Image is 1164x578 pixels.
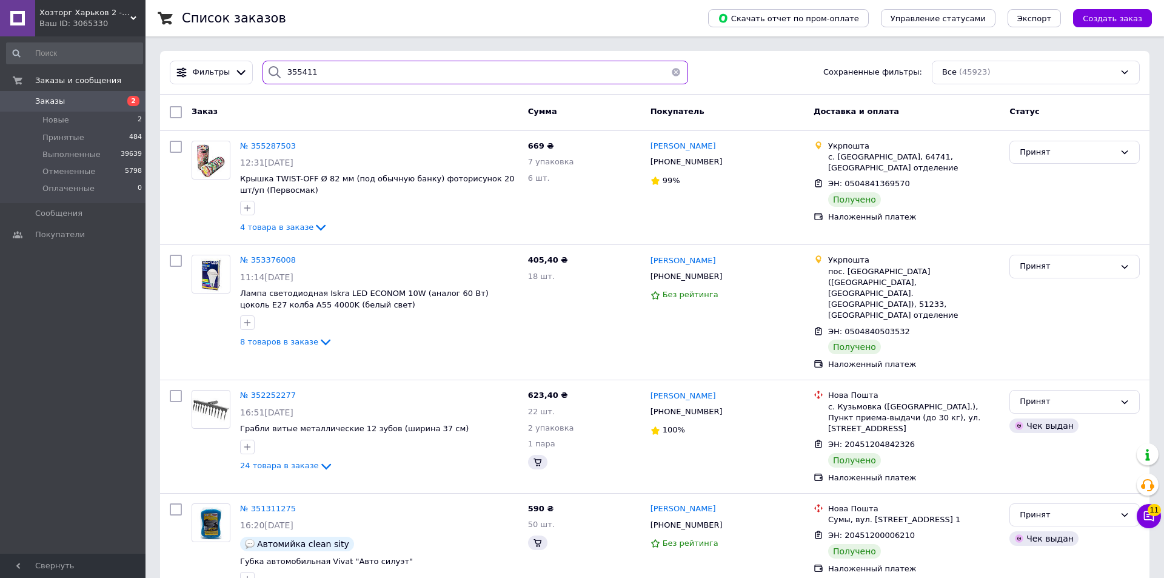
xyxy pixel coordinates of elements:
span: Оплаченные [42,183,95,194]
span: [PHONE_NUMBER] [651,407,723,416]
div: пос. [GEOGRAPHIC_DATA] ([GEOGRAPHIC_DATA], [GEOGRAPHIC_DATA]. [GEOGRAPHIC_DATA]), 51233, [GEOGRAP... [828,266,1000,321]
span: ЭН: 0504841369570 [828,179,910,188]
img: Фото товару [198,255,224,293]
span: Новые [42,115,69,126]
a: Фото товару [192,390,230,429]
div: Наложенный платеж [828,212,1000,223]
span: 7 упаковка [528,157,574,166]
a: [PERSON_NAME] [651,503,716,515]
span: 99% [663,176,680,185]
div: Принят [1020,260,1115,273]
span: 8 товаров в заказе [240,337,318,346]
span: Сообщения [35,208,82,219]
div: Ваш ID: 3065330 [39,18,145,29]
div: Принят [1020,146,1115,159]
span: 39639 [121,149,142,160]
span: 22 шт. [528,407,555,416]
span: 6 шт. [528,173,550,183]
span: 2 [127,96,139,106]
div: Наложенный платеж [828,472,1000,483]
div: Принят [1020,395,1115,408]
div: с. Кузьмовка ([GEOGRAPHIC_DATA].), Пункт приема-выдачи (до 30 кг), ул. [STREET_ADDRESS] [828,402,1000,435]
span: 623,40 ₴ [528,391,568,400]
a: Фото товару [192,141,230,180]
span: Скачать отчет по пром-оплате [718,13,859,24]
span: Губка автомобильная Vivat "Авто силуэт" [240,557,413,566]
a: Лампа светодиодная Iskra LED ECONOM 10W (аналог 60 Вт) цоколь E27 колба A55 4000K (белый свет) [240,289,489,309]
img: :speech_balloon: [245,539,255,549]
span: [PERSON_NAME] [651,256,716,265]
span: 484 [129,132,142,143]
span: Статус [1009,107,1040,116]
span: Заказы и сообщения [35,75,121,86]
span: 2 [138,115,142,126]
div: Укрпошта [828,255,1000,266]
span: 2 упаковка [528,423,574,432]
a: № 352252277 [240,391,296,400]
div: Получено [828,453,881,468]
button: Скачать отчет по пром-оплате [708,9,869,27]
div: Наложенный платеж [828,359,1000,370]
a: [PERSON_NAME] [651,141,716,152]
span: Доставка и оплата [814,107,899,116]
a: № 351311275 [240,504,296,513]
span: 1 пара [528,439,555,448]
a: Создать заказ [1061,13,1152,22]
span: Отмененные [42,166,95,177]
span: Хозторг Харьков 2 - товары для дома от украинских производителей [39,7,130,18]
a: Крышка TWIST-OFF Ø 82 мм (под обычную банку) фоторисунок 20 шт/уп (Первосмак) [240,174,515,195]
h1: Список заказов [182,11,286,25]
span: 669 ₴ [528,141,554,150]
span: 12:31[DATE] [240,158,293,167]
span: 5798 [125,166,142,177]
input: Поиск [6,42,143,64]
span: Сохраненные фильтры: [823,67,922,78]
span: Экспорт [1017,14,1051,23]
span: 0 [138,183,142,194]
span: 16:51[DATE] [240,408,293,417]
span: [PHONE_NUMBER] [651,272,723,281]
a: [PERSON_NAME] [651,391,716,402]
a: Фото товару [192,255,230,294]
span: Без рейтинга [663,290,718,299]
a: № 355287503 [240,141,296,150]
span: № 353376008 [240,255,296,264]
span: Выполненные [42,149,101,160]
span: Заказ [192,107,218,116]
span: Управление статусами [891,14,986,23]
input: Поиск по номеру заказа, ФИО покупателя, номеру телефона, Email, номеру накладной [263,61,688,84]
span: 24 товара в заказе [240,461,319,470]
div: Принят [1020,509,1115,522]
a: 8 товаров в заказе [240,337,333,346]
span: Покупатель [651,107,704,116]
span: 50 шт. [528,520,555,529]
button: Создать заказ [1073,9,1152,27]
span: 405,40 ₴ [528,255,568,264]
span: Принятые [42,132,84,143]
span: 11:14[DATE] [240,272,293,282]
div: Сумы, вул. [STREET_ADDRESS] 1 [828,514,1000,525]
button: Очистить [664,61,688,84]
button: Экспорт [1008,9,1061,27]
span: Все [942,67,957,78]
span: (45923) [959,67,991,76]
a: [PERSON_NAME] [651,255,716,267]
div: Получено [828,340,881,354]
span: Без рейтинга [663,539,718,548]
span: [PHONE_NUMBER] [651,520,723,529]
span: 11 [1148,504,1161,516]
button: Управление статусами [881,9,995,27]
a: 24 товара в заказе [240,461,333,470]
div: с. [GEOGRAPHIC_DATA], 64741, [GEOGRAPHIC_DATA] отделение [828,152,1000,173]
span: 4 товара в заказе [240,223,313,232]
span: [PERSON_NAME] [651,391,716,400]
span: [PERSON_NAME] [651,504,716,513]
span: [PHONE_NUMBER] [651,157,723,166]
span: [PERSON_NAME] [651,141,716,150]
img: Фото товару [197,504,226,542]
